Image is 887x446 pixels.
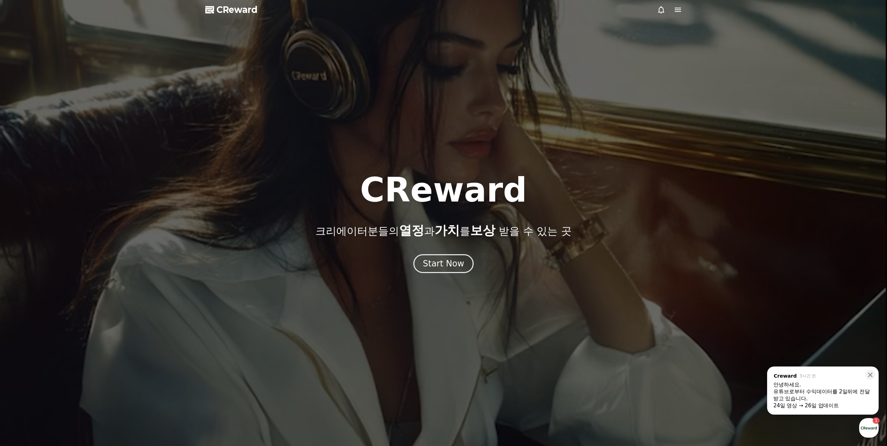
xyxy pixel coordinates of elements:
[423,258,464,269] div: Start Now
[216,4,258,15] span: CReward
[315,224,571,237] p: 크리에이터분들의 과 를 받을 수 있는 곳
[435,223,460,237] span: 가치
[413,261,474,268] a: Start Now
[360,173,527,207] h1: CReward
[413,254,474,273] button: Start Now
[470,223,495,237] span: 보상
[399,223,424,237] span: 열정
[205,4,258,15] a: CReward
